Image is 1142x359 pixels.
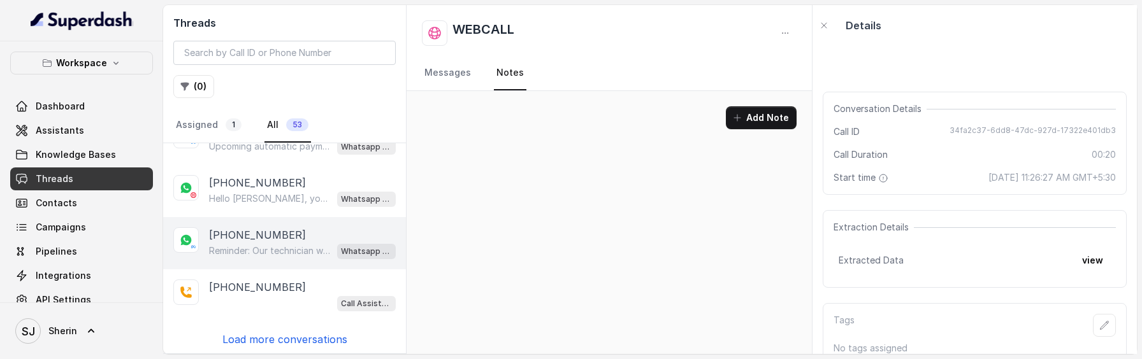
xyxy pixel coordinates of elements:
p: Call Assistant [341,297,392,310]
a: API Settings [10,288,153,311]
p: Workspace [56,55,107,71]
span: Campaigns [36,221,86,234]
nav: Tabs [422,56,797,90]
span: Assistants [36,124,84,137]
span: 34fa2c37-6dd8-47dc-927d-17322e401db3 [950,125,1116,138]
a: Dashboard [10,95,153,118]
span: [DATE] 11:26:27 AM GMT+5:30 [988,171,1116,184]
p: Whatsapp Support [341,245,392,258]
a: Assigned1 [173,108,244,143]
span: Sherin [48,325,77,337]
a: Sherin [10,313,153,349]
button: Workspace [10,52,153,74]
p: Tags [834,314,855,337]
span: Dashboard [36,100,85,113]
span: 53 [286,118,308,131]
span: Extraction Details [834,221,914,234]
span: Threads [36,172,73,185]
p: [PHONE_NUMBER] [209,227,306,243]
a: Threads [10,167,153,190]
span: Integrations [36,269,91,282]
span: Conversation Details [834,102,927,115]
a: Notes [494,56,526,90]
a: Messages [422,56,473,90]
span: Extracted Data [839,254,904,267]
span: Pipelines [36,245,77,258]
h2: WEBCALL [452,20,514,46]
button: view [1074,249,1111,272]
p: [PHONE_NUMBER] [209,175,306,190]
span: 1 [226,118,242,131]
span: Knowledge Bases [36,148,116,161]
span: API Settings [36,293,91,306]
span: Contacts [36,197,77,209]
p: Reminder: Our technician will visit your location on xy at 2:30 for your broadband installation. ... [209,244,331,257]
p: Whatsapp Support [341,141,392,153]
h2: Threads [173,15,396,31]
span: Start time [834,171,891,184]
input: Search by Call ID or Phone Number [173,41,396,65]
span: 00:20 [1092,148,1116,161]
button: (0) [173,75,214,98]
a: Integrations [10,264,153,287]
a: Campaigns [10,216,153,239]
p: Upcoming automatic payment Hi [PERSON_NAME], this is to remind you of your upcoming auto-pay: Acc... [209,140,331,153]
span: Call Duration [834,148,888,161]
p: Details [846,18,881,33]
img: light.svg [31,10,133,31]
text: SJ [22,325,35,338]
a: Contacts [10,192,153,215]
p: Hello [PERSON_NAME], your confirmation for Order is ready. [209,192,331,205]
a: Knowledge Bases [10,143,153,166]
a: Pipelines [10,240,153,263]
nav: Tabs [173,108,396,143]
button: Add Note [726,106,797,129]
p: Load more conversations [222,332,347,347]
p: [PHONE_NUMBER] [209,279,306,295]
p: Whatsapp Support [341,193,392,206]
span: Call ID [834,125,860,138]
p: No tags assigned [834,342,1116,355]
a: All53 [264,108,311,143]
a: Assistants [10,119,153,142]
